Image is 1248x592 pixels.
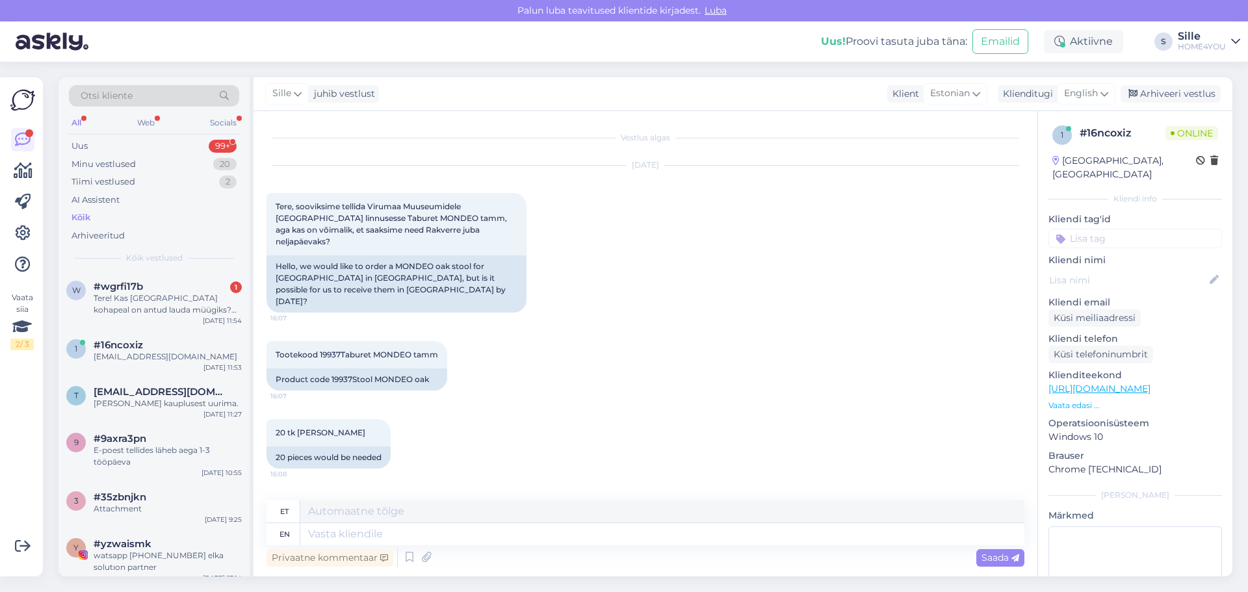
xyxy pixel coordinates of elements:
[81,89,133,103] span: Otsi kliente
[94,538,151,550] span: #yzwaismk
[94,433,146,444] span: #9axra3pn
[94,444,242,468] div: E-poest tellides läheb aega 1-3 tööpäeva
[309,87,375,101] div: juhib vestlust
[94,292,242,316] div: Tere! Kas [GEOGRAPHIC_DATA] kohapeal on antud lauda müügiks? [URL][DOMAIN_NAME]
[1048,229,1222,248] input: Lisa tag
[1048,346,1153,363] div: Küsi telefoninumbrit
[203,316,242,326] div: [DATE] 11:54
[94,386,229,398] span: taisi.undrus@gmail.com
[71,140,88,153] div: Uus
[94,281,143,292] span: #wgrfi17b
[74,437,79,447] span: 9
[10,88,35,112] img: Askly Logo
[71,211,90,224] div: Kõik
[74,391,79,400] span: t
[272,86,291,101] span: Sille
[10,292,34,350] div: Vaata siia
[1178,31,1226,42] div: Sille
[71,158,136,171] div: Minu vestlused
[1044,30,1123,53] div: Aktiivne
[209,140,237,153] div: 99+
[1061,130,1063,140] span: 1
[266,368,447,391] div: Product code 19937Stool MONDEO oak
[1048,400,1222,411] p: Vaata edasi ...
[279,523,290,545] div: en
[887,87,919,101] div: Klient
[1048,332,1222,346] p: Kliendi telefon
[1048,430,1222,444] p: Windows 10
[75,344,77,354] span: 1
[266,159,1024,171] div: [DATE]
[1052,154,1196,181] div: [GEOGRAPHIC_DATA], [GEOGRAPHIC_DATA]
[69,114,84,131] div: All
[821,35,846,47] b: Uus!
[94,398,242,409] div: [PERSON_NAME] kauplusest uurima.
[276,350,438,359] span: Tootekood 19937Taburet MONDEO tamm
[1048,253,1222,267] p: Kliendi nimi
[1048,509,1222,522] p: Märkmed
[972,29,1028,54] button: Emailid
[266,255,526,313] div: Hello, we would like to order a MONDEO oak stool for [GEOGRAPHIC_DATA] in [GEOGRAPHIC_DATA], but ...
[71,229,125,242] div: Arhiveeritud
[1080,125,1165,141] div: # 16ncoxiz
[276,201,509,246] span: Tere, sooviksime tellida Virumaa Muuseumidele [GEOGRAPHIC_DATA] linnusesse Taburet MONDEO tamm, a...
[1048,383,1150,394] a: [URL][DOMAIN_NAME]
[270,391,319,401] span: 16:07
[126,252,183,264] span: Kõik vestlused
[1048,212,1222,226] p: Kliendi tag'id
[1154,32,1173,51] div: S
[71,194,120,207] div: AI Assistent
[94,491,146,503] span: #35zbnjkn
[1048,309,1141,327] div: Küsi meiliaadressi
[203,363,242,372] div: [DATE] 11:53
[266,446,391,469] div: 20 pieces would be needed
[930,86,970,101] span: Estonian
[203,409,242,419] div: [DATE] 11:27
[94,550,242,573] div: watsapp [PHONE_NUMBER] elka solutıon partner
[270,469,319,479] span: 16:08
[1178,31,1240,52] a: SilleHOME4YOU
[1048,296,1222,309] p: Kliendi email
[10,339,34,350] div: 2 / 3
[207,114,239,131] div: Socials
[201,468,242,478] div: [DATE] 10:55
[205,515,242,524] div: [DATE] 9:25
[74,496,79,506] span: 3
[972,487,1020,496] span: Sille
[1048,449,1222,463] p: Brauser
[230,281,242,293] div: 1
[94,351,242,363] div: [EMAIL_ADDRESS][DOMAIN_NAME]
[72,285,81,295] span: w
[1049,273,1207,287] input: Lisa nimi
[1048,463,1222,476] p: Chrome [TECHNICAL_ID]
[280,500,289,522] div: et
[203,573,242,583] div: [DATE] 17:14
[135,114,157,131] div: Web
[94,339,143,351] span: #16ncoxiz
[71,175,135,188] div: Tiimi vestlused
[981,552,1019,563] span: Saada
[213,158,237,171] div: 20
[998,87,1053,101] div: Klienditugi
[1064,86,1098,101] span: English
[266,549,393,567] div: Privaatne kommentaar
[821,34,967,49] div: Proovi tasuta juba täna:
[73,543,79,552] span: y
[94,503,242,515] div: Attachment
[701,5,731,16] span: Luba
[1165,126,1218,140] span: Online
[1048,489,1222,501] div: [PERSON_NAME]
[1178,42,1226,52] div: HOME4YOU
[1048,368,1222,382] p: Klienditeekond
[276,428,365,437] span: 20 tk [PERSON_NAME]
[270,313,319,323] span: 16:07
[1048,417,1222,430] p: Operatsioonisüsteem
[266,132,1024,144] div: Vestlus algas
[219,175,237,188] div: 2
[1048,193,1222,205] div: Kliendi info
[1121,85,1221,103] div: Arhiveeri vestlus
